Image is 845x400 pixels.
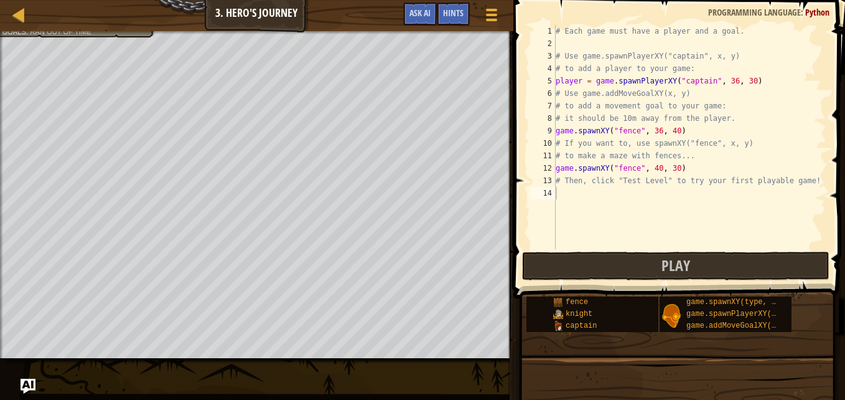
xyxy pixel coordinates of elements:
span: game.spawnXY(type, x, y) [686,298,794,307]
span: captain [566,321,597,330]
div: 7 [531,100,556,112]
div: 2 [531,37,556,50]
div: 3 [531,50,556,62]
div: 13 [531,174,556,187]
button: Ask AI [21,379,35,394]
span: Python [805,6,829,18]
div: 10 [531,137,556,150]
img: portrait.png [553,321,563,331]
span: game.addMoveGoalXY(x, y) [686,321,794,330]
span: : [801,6,805,18]
span: knight [566,310,592,318]
img: portrait.png [553,297,563,307]
div: 8 [531,112,556,125]
img: portrait.png [553,309,563,319]
img: portrait.png [660,304,683,328]
div: 5 [531,75,556,87]
div: 1 [531,25,556,37]
div: 4 [531,62,556,75]
div: 14 [531,187,556,199]
span: Play [661,255,690,275]
span: game.spawnPlayerXY(type, x, y) [686,310,821,318]
span: fence [566,298,588,307]
button: Ask AI [403,2,437,26]
div: 12 [531,162,556,174]
div: 9 [531,125,556,137]
button: Show game menu [476,2,507,32]
div: 6 [531,87,556,100]
button: Play [522,252,829,280]
span: Ask AI [409,7,431,19]
span: Programming language [708,6,801,18]
div: 11 [531,150,556,162]
span: Hints [443,7,464,19]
